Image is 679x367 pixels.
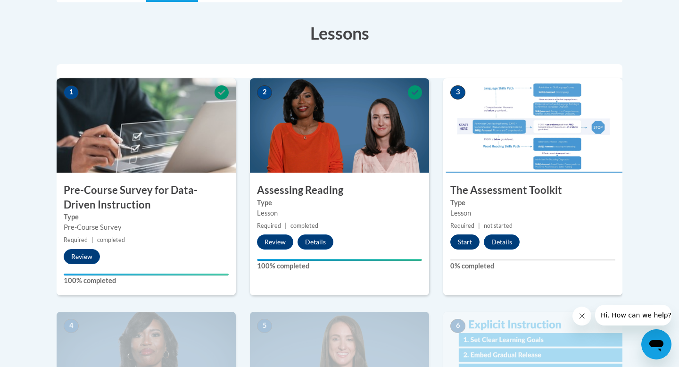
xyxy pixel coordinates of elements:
[250,183,429,198] h3: Assessing Reading
[298,234,333,250] button: Details
[257,222,281,229] span: Required
[64,212,229,222] label: Type
[484,222,513,229] span: not started
[257,208,422,218] div: Lesson
[443,78,622,173] img: Course Image
[64,222,229,233] div: Pre-Course Survey
[64,85,79,100] span: 1
[64,236,88,243] span: Required
[257,198,422,208] label: Type
[257,85,272,100] span: 2
[450,234,480,250] button: Start
[91,236,93,243] span: |
[572,307,591,325] iframe: Close message
[450,198,615,208] label: Type
[450,261,615,271] label: 0% completed
[450,85,465,100] span: 3
[443,183,622,198] h3: The Assessment Toolkit
[64,319,79,333] span: 4
[257,259,422,261] div: Your progress
[478,222,480,229] span: |
[257,234,293,250] button: Review
[290,222,318,229] span: completed
[57,21,622,45] h3: Lessons
[64,249,100,264] button: Review
[450,222,474,229] span: Required
[595,305,671,325] iframe: Message from company
[257,261,422,271] label: 100% completed
[257,319,272,333] span: 5
[250,78,429,173] img: Course Image
[97,236,125,243] span: completed
[484,234,520,250] button: Details
[57,183,236,212] h3: Pre-Course Survey for Data-Driven Instruction
[57,78,236,173] img: Course Image
[450,208,615,218] div: Lesson
[450,319,465,333] span: 6
[64,275,229,286] label: 100% completed
[641,329,671,359] iframe: Button to launch messaging window
[64,274,229,275] div: Your progress
[285,222,287,229] span: |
